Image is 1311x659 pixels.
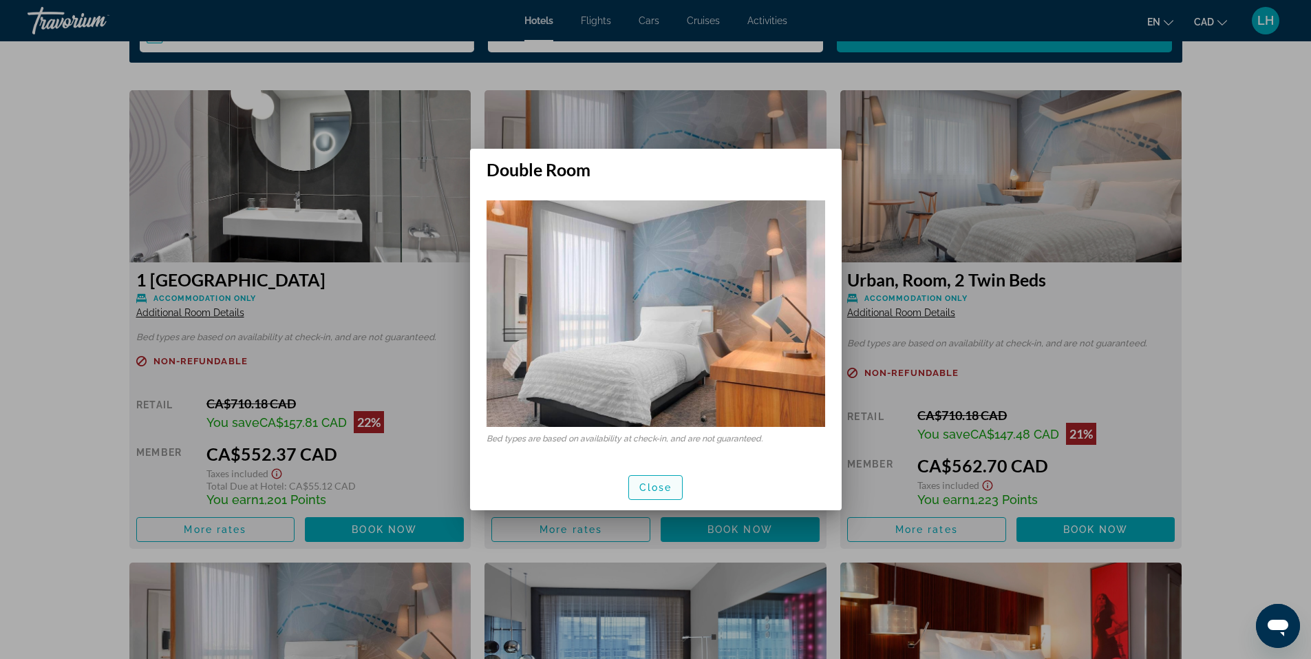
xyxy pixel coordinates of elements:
[639,482,672,493] span: Close
[487,200,825,426] img: ab0b1431-cdb8-4b0c-a34a-cd8c98d48606.jpeg
[487,434,825,443] p: Bed types are based on availability at check-in, and are not guaranteed.
[1256,604,1300,648] iframe: Button to launch messaging window
[470,149,842,180] h2: Double Room
[628,475,683,500] button: Close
